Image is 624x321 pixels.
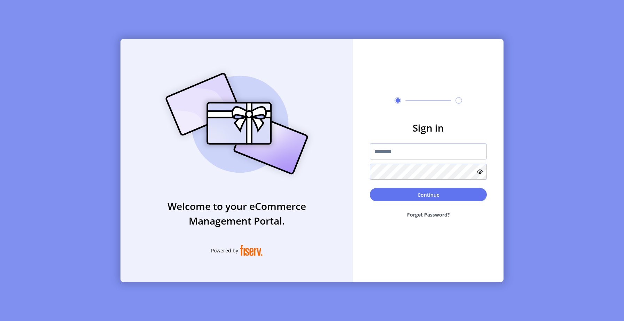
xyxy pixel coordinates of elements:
[211,247,238,254] span: Powered by
[370,188,487,201] button: Continue
[155,65,319,182] img: card_Illustration.svg
[370,120,487,135] h3: Sign in
[370,205,487,224] button: Forget Password?
[120,199,353,228] h3: Welcome to your eCommerce Management Portal.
